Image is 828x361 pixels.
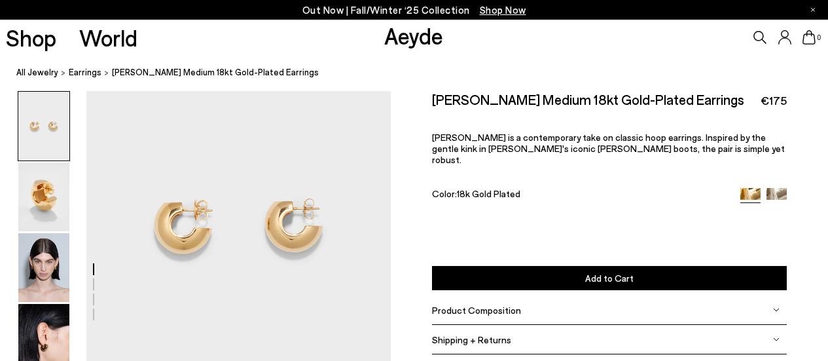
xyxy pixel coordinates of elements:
span: €175 [761,92,787,109]
img: Alma Medium 18kt Gold-Plated Earrings - Image 2 [18,162,69,231]
a: earrings [69,66,101,79]
a: Shop [6,26,56,49]
span: 18k Gold Plated [457,188,520,199]
img: svg%3E [773,336,780,343]
span: [PERSON_NAME] Medium 18kt Gold-Plated Earrings [112,66,319,79]
a: World [79,26,137,49]
p: Out Now | Fall/Winter ‘25 Collection [302,2,526,18]
a: Aeyde [384,22,443,49]
span: Navigate to /collections/new-in [480,4,526,16]
img: svg%3E [773,307,780,313]
span: earrings [69,67,101,77]
span: Add to Cart [585,273,634,284]
nav: breadcrumb [16,55,828,91]
img: Alma Medium 18kt Gold-Plated Earrings - Image 1 [18,92,69,161]
span: 0 [816,34,822,41]
a: All Jewelry [16,66,58,79]
button: Add to Cart [432,266,787,290]
div: Color: [432,188,729,203]
p: [PERSON_NAME] is a contemporary take on classic hoop earrings. Inspired by the gentle kink in [PE... [432,132,787,165]
span: Shipping + Returns [432,334,511,345]
a: 0 [802,30,816,45]
span: Product Composition [432,305,521,316]
img: Alma Medium 18kt Gold-Plated Earrings - Image 3 [18,233,69,302]
h2: [PERSON_NAME] Medium 18kt Gold-Plated Earrings [432,91,744,107]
